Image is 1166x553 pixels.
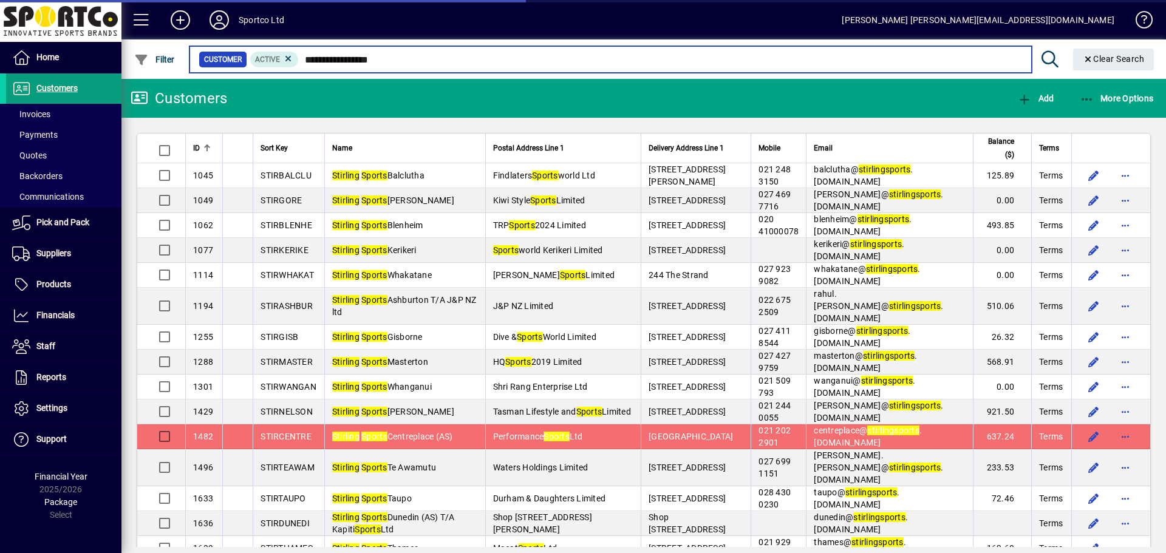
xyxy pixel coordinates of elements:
span: STIRWHAKAT [261,270,314,280]
span: 1482 [193,432,213,441]
em: Stirling [332,295,360,305]
td: 0.00 [973,188,1031,213]
span: Delivery Address Line 1 [649,141,724,155]
em: Sports [530,195,556,205]
span: More Options [1080,93,1154,103]
span: 021 509 793 [759,376,791,398]
em: stirling [851,537,878,547]
a: Settings [6,393,121,424]
span: 027 469 7716 [759,189,791,211]
span: taupo@ .[DOMAIN_NAME] [814,487,899,509]
td: 0.00 [973,375,1031,399]
button: More options [1116,166,1135,185]
em: Stirling [332,463,360,472]
span: [STREET_ADDRESS] [649,407,726,416]
em: sports [894,426,919,435]
span: [PERSON_NAME] [332,407,454,416]
a: Communications [6,186,121,207]
button: Edit [1084,191,1103,210]
span: Dunedin (AS) T/A Kapiti Ltd [332,512,455,534]
em: Sports [361,245,387,255]
div: ID [193,141,215,155]
em: stirling [863,351,890,361]
span: STIRTHAMES [261,543,313,553]
span: Name [332,141,352,155]
span: Taupo [332,494,412,503]
button: More options [1116,458,1135,477]
em: stirling [867,426,894,435]
em: sports [890,351,915,361]
span: STIRGORE [261,195,302,205]
a: Suppliers [6,239,121,269]
span: STIRCENTRE [261,432,312,441]
span: Pick and Pack [36,217,89,227]
span: 1288 [193,357,213,367]
span: Backorders [12,171,63,181]
span: [STREET_ADDRESS] [649,382,726,392]
button: More options [1116,296,1135,316]
span: Mobile [759,141,780,155]
span: Reports [36,372,66,382]
em: Sports [361,332,387,342]
div: Name [332,141,478,155]
em: Sports [361,432,387,441]
em: Stirling [332,270,360,280]
button: Edit [1084,265,1103,285]
em: stirling [889,189,916,199]
em: Sports [532,171,558,180]
span: Suppliers [36,248,71,258]
span: Terms [1039,169,1063,182]
span: 021 202 2901 [759,426,791,447]
a: Backorders [6,166,121,186]
span: Terms [1039,381,1063,393]
span: Terms [1039,194,1063,206]
em: stirling [861,376,888,385]
span: Durham & Daughters Limited [493,494,606,503]
span: [STREET_ADDRESS][PERSON_NAME] [649,165,726,186]
span: Centreplace (AS) [332,432,453,441]
td: 233.53 [973,449,1031,486]
em: Stirling [332,195,360,205]
button: More options [1116,514,1135,533]
em: Sports [518,543,544,553]
em: Sports [361,382,387,392]
span: Thames [332,543,418,553]
em: Sports [509,220,535,230]
span: 020 41000078 [759,214,799,236]
a: Invoices [6,104,121,124]
em: Stirling [332,332,360,342]
em: stirling [889,401,916,410]
span: Ashburton T/A J&P NZ ltd [332,295,477,317]
em: Sports [361,295,387,305]
span: Filter [134,55,175,64]
span: whakatane@ .[DOMAIN_NAME] [814,264,920,286]
span: Invoices [12,109,50,119]
td: 510.06 [973,288,1031,325]
span: 1255 [193,332,213,342]
button: More options [1116,191,1135,210]
span: 1062 [193,220,213,230]
span: Shri Rang Enterprise Ltd [493,382,588,392]
span: 021 244 0055 [759,401,791,422]
em: sports [883,326,909,336]
a: Reports [6,362,121,393]
span: [STREET_ADDRESS] [649,494,726,503]
button: Edit [1084,352,1103,371]
span: Findlaters world Ltd [493,171,595,180]
span: Dive & World Limited [493,332,596,342]
span: Performance Ltd [493,432,583,441]
em: Sports [361,463,387,472]
div: Mobile [759,141,799,155]
em: Stirling [332,407,360,416]
span: balclutha@ .[DOMAIN_NAME] [814,165,913,186]
em: Stirling [332,245,360,255]
em: stirling [856,326,883,336]
em: Sports [361,220,387,230]
span: wanganui@ .[DOMAIN_NAME] [814,376,915,398]
em: Sports [544,432,570,441]
em: stirling [859,165,885,174]
em: stirling [853,512,880,522]
span: Kiwi Style Limited [493,195,585,205]
button: Edit [1084,215,1103,235]
span: Terms [1039,219,1063,231]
